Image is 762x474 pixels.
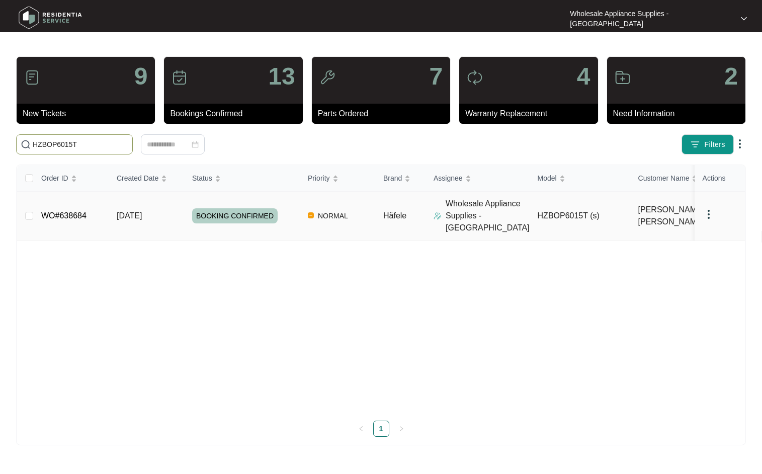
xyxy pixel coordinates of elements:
th: Priority [300,165,375,192]
span: Order ID [41,173,68,184]
p: 7 [429,64,443,89]
th: Customer Name [630,165,731,192]
img: dropdown arrow [703,208,715,220]
p: 2 [724,64,738,89]
input: Search by Order Id, Assignee Name, Customer Name, Brand and Model [33,139,128,150]
span: right [398,426,404,432]
img: Vercel Logo [308,212,314,218]
span: [DATE] [117,211,142,220]
p: Need Information [613,108,745,120]
p: Wholesale Appliance Supplies - [GEOGRAPHIC_DATA] [446,198,530,234]
li: 1 [373,421,389,437]
p: 4 [577,64,590,89]
a: WO#638684 [41,211,87,220]
p: Parts Ordered [318,108,450,120]
img: filter icon [690,139,700,149]
th: Actions [695,165,745,192]
li: Previous Page [353,421,369,437]
button: right [393,421,409,437]
img: search-icon [21,139,31,149]
p: Warranty Replacement [465,108,598,120]
p: 13 [268,64,295,89]
p: Wholesale Appliance Supplies - [GEOGRAPHIC_DATA] [570,9,732,29]
img: Assigner Icon [434,212,442,220]
th: Created Date [109,165,184,192]
th: Assignee [426,165,530,192]
a: 1 [374,421,389,436]
span: Priority [308,173,330,184]
li: Next Page [393,421,409,437]
img: icon [615,69,631,86]
p: New Tickets [23,108,155,120]
img: icon [319,69,335,86]
img: icon [172,69,188,86]
img: dropdown arrow [741,16,747,21]
span: Created Date [117,173,158,184]
span: Customer Name [638,173,690,184]
th: Status [184,165,300,192]
span: BOOKING CONFIRMED [192,208,278,223]
button: filter iconFilters [682,134,734,154]
th: Order ID [33,165,109,192]
td: HZBOP6015T (s) [530,192,630,241]
p: 9 [134,64,148,89]
span: Häfele [383,211,406,220]
span: Filters [704,139,725,150]
img: icon [467,69,483,86]
p: Bookings Confirmed [170,108,302,120]
img: residentia service logo [15,3,86,33]
span: NORMAL [314,210,352,222]
span: Model [538,173,557,184]
span: left [358,426,364,432]
span: Status [192,173,212,184]
th: Brand [375,165,426,192]
span: Assignee [434,173,463,184]
span: [PERSON_NAME] [PERSON_NAME]... [638,204,718,228]
span: Brand [383,173,402,184]
img: dropdown arrow [734,138,746,150]
img: icon [24,69,40,86]
button: left [353,421,369,437]
th: Model [530,165,630,192]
